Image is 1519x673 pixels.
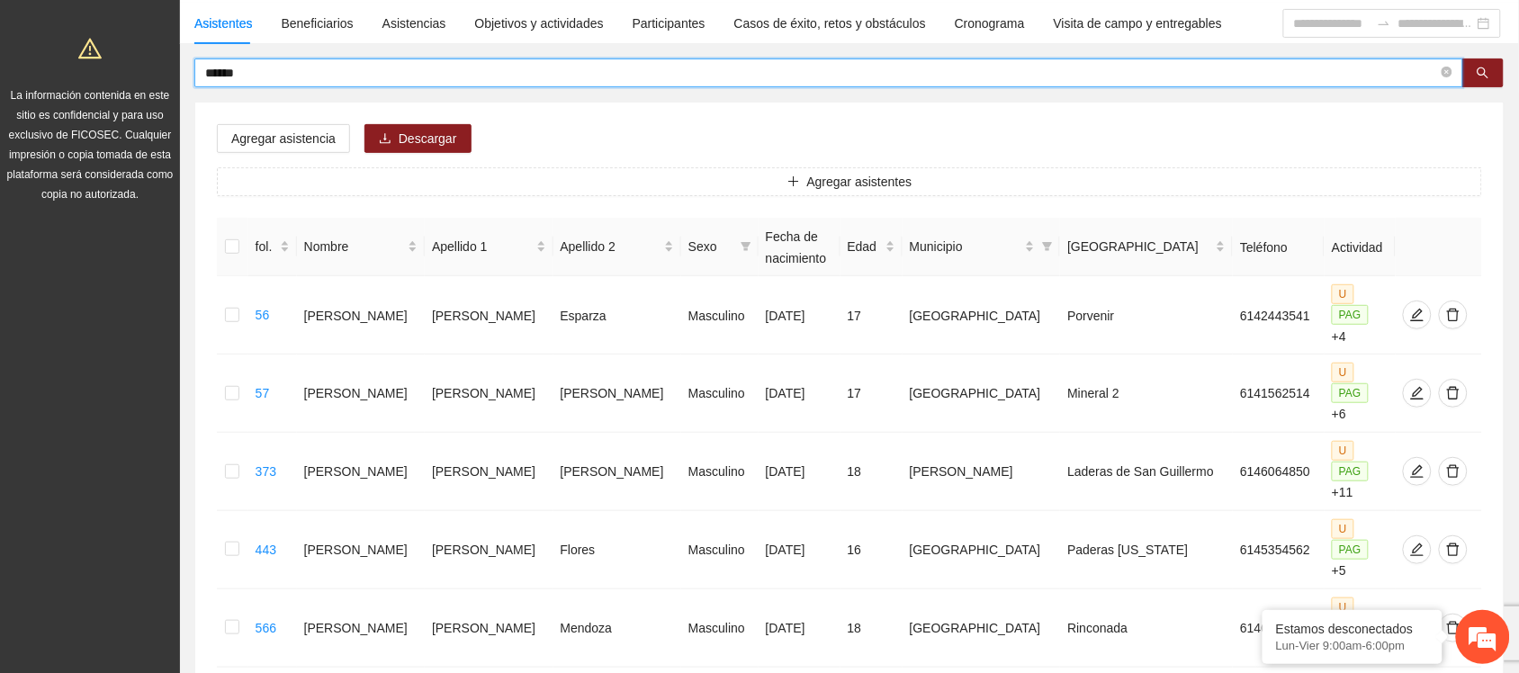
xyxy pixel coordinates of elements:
font: +5 [1332,564,1346,579]
font: fol. [256,239,273,254]
font: [PERSON_NAME] [432,309,535,323]
font: Sexo [688,239,717,254]
font: Descargar [399,131,457,146]
font: Teléfono [1240,240,1288,255]
font: Apellido 1 [432,239,488,254]
font: Masculino [688,622,745,636]
font: 17 [848,387,862,401]
font: Masculino [688,387,745,401]
font: 6142443541 [1240,309,1310,323]
font: Paderas [US_STATE] [1067,543,1188,558]
span: círculo cerrado [1442,67,1452,77]
span: filter [1042,241,1053,252]
font: Laderas de San Guillermo [1067,465,1214,480]
font: [PERSON_NAME] [432,622,535,636]
button: editar [1403,379,1432,408]
font: +11 [1332,486,1353,500]
font: 6146064850 [1240,465,1310,480]
button: buscar [1462,58,1504,87]
div: Estamos desconectados [1276,622,1429,636]
span: filtrar [737,233,755,260]
font: PAG [1339,543,1361,556]
span: editar [1404,308,1431,322]
font: Mineral 2 [1067,387,1119,401]
textarea: Escriba su mensaje aquí y haga clic en “Enviar” [9,467,343,530]
font: Dejar un mensaje [94,92,257,114]
font: Fecha de nacimiento [766,229,827,265]
span: advertencia [78,37,102,60]
font: Apellido 2 [561,239,616,254]
div: Dejar un mensaje [94,92,302,115]
font: Enviar [285,534,327,550]
font: [PERSON_NAME] [432,387,535,401]
span: borrar [1440,543,1467,557]
font: 443 [256,543,276,557]
span: borrar [1440,621,1467,635]
font: Beneficiarios [282,16,354,31]
th: fol. [248,218,297,276]
font: +4 [1332,329,1346,344]
th: Nombre [297,218,425,276]
font: 373 [256,464,276,479]
font: [DATE] [766,387,805,401]
span: círculo cerrado [1442,65,1452,82]
button: editar [1403,301,1432,329]
font: 18 [848,622,862,636]
span: Municipio [910,237,1022,256]
font: [GEOGRAPHIC_DATA] [910,309,1041,323]
span: filtrar [741,241,751,252]
th: Municipio [903,218,1061,276]
font: Cronograma [955,16,1025,31]
font: Masculino [688,309,745,323]
span: borrar [1440,464,1467,479]
span: filter [1038,233,1056,260]
button: borrar [1439,614,1468,642]
font: 16 [848,543,862,558]
div: Minimizar ventana de chat en vivo [295,9,338,52]
font: U [1339,288,1347,301]
button: editar [1403,535,1432,564]
font: La información contenida en este sitio es confidencial y para uso exclusivo de FICOSEC. Cualquier... [7,89,174,201]
font: Masculino [688,465,745,480]
font: Masculino [688,543,745,558]
p: Lun-Vier 9:00am-6:00pm [1276,639,1429,652]
font: PAG [1339,387,1361,399]
font: 57 [256,386,270,400]
font: +6 [1332,408,1346,422]
font: U [1339,601,1347,614]
span: editar [1404,464,1431,479]
font: [PERSON_NAME] [304,465,408,480]
font: 6146028502 [1240,622,1310,636]
font: U [1339,366,1347,379]
font: Casos de éxito, retos y obstáculos [734,16,926,31]
font: Estamos desconectados [1276,622,1414,636]
font: [PERSON_NAME] [910,465,1013,480]
font: Actividad [1332,240,1383,255]
font: Flores [561,543,596,558]
button: másAgregar asistentes [217,167,1482,196]
font: [DATE] [766,622,805,636]
font: Lun-Vier 9:00am-6:00pm [1276,639,1406,652]
font: 566 [256,621,276,635]
font: [GEOGRAPHIC_DATA] [910,387,1041,401]
font: Asistencias [382,16,446,31]
font: [PERSON_NAME] [304,387,408,401]
span: buscar [1477,67,1489,81]
font: [DATE] [766,543,805,558]
font: [DATE] [766,309,805,323]
button: descargarDescargar [364,124,472,153]
font: [PERSON_NAME] [304,622,408,636]
font: Participantes [633,16,706,31]
font: Asistentes [194,16,253,31]
font: Rinconada [1067,622,1128,636]
font: Visita de campo y entregables [1054,16,1222,31]
font: Edad [848,239,877,254]
button: borrar [1439,535,1468,564]
font: 6141562514 [1240,387,1310,401]
font: Nombre [304,239,349,254]
font: 18 [848,465,862,480]
font: U [1339,444,1347,457]
span: editar [1404,386,1431,400]
th: Apellido 1 [425,218,553,276]
span: descargar [379,132,391,147]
